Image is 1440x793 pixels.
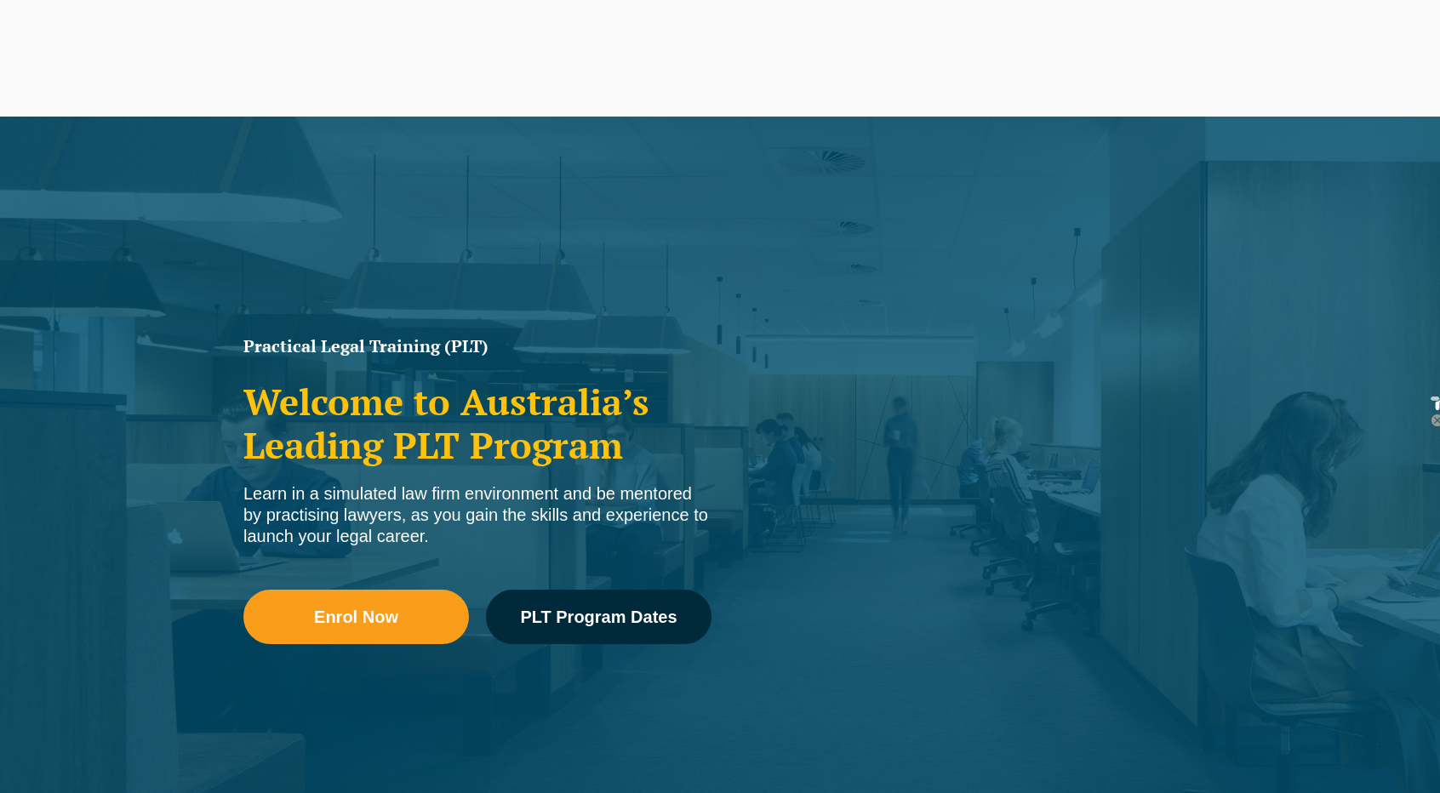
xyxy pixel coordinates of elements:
a: PLT Program Dates [486,590,711,644]
span: PLT Program Dates [520,608,677,625]
h1: Practical Legal Training (PLT) [243,338,711,355]
a: Enrol Now [243,590,469,644]
h2: Welcome to Australia’s Leading PLT Program [243,380,711,466]
span: Enrol Now [314,608,398,625]
div: Learn in a simulated law firm environment and be mentored by practising lawyers, as you gain the ... [243,483,711,547]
